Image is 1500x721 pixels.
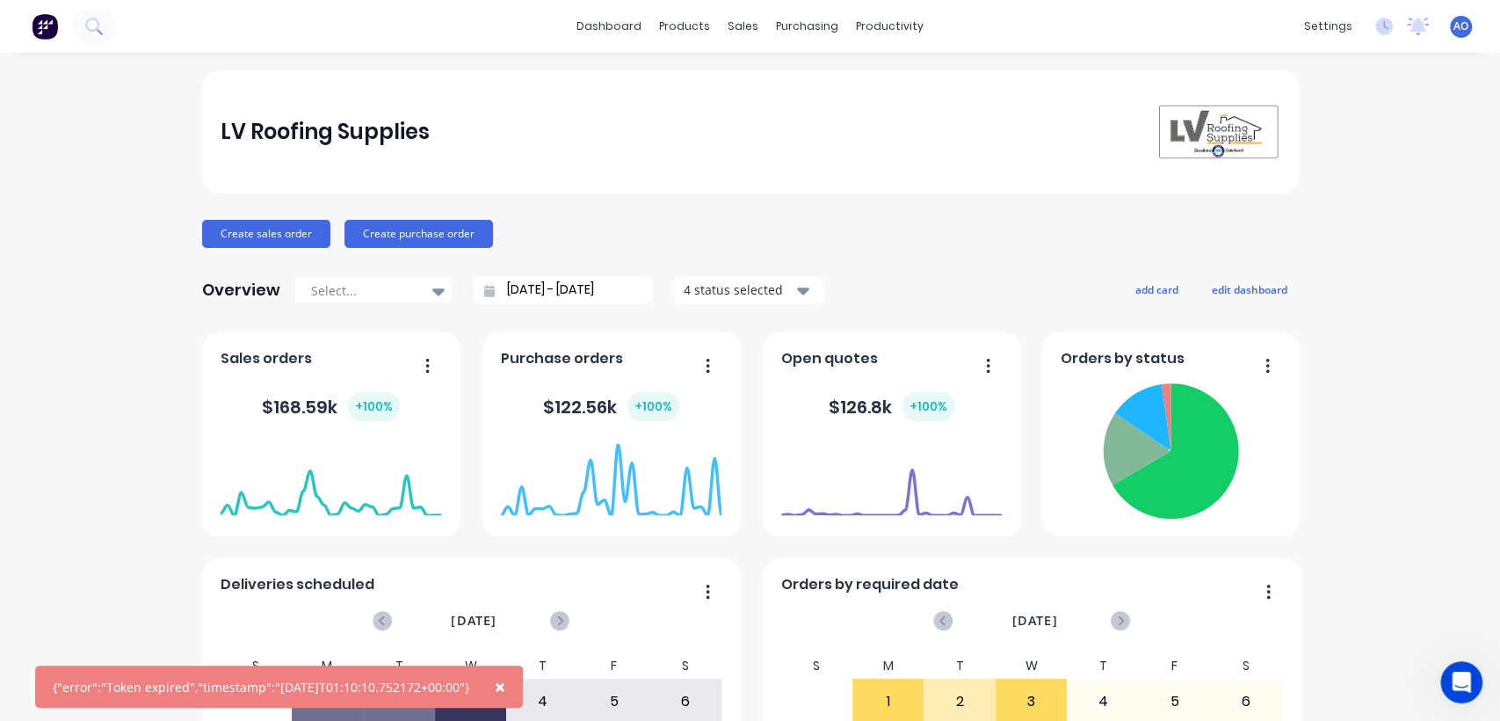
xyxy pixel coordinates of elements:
span: Open quotes [781,348,878,369]
div: T [506,653,578,679]
button: Create sales order [202,220,330,248]
div: + 100 % [902,392,954,421]
div: M [292,653,364,679]
button: Create purchase order [344,220,493,248]
div: LV Roofing Supplies [221,114,430,149]
div: {"error":"Token expired","timestamp":"[DATE]T01:10:10.752172+00:00"} [53,678,469,696]
div: $ 168.59k [262,392,400,421]
button: add card [1124,278,1190,301]
span: × [495,674,505,699]
a: dashboard [568,13,650,40]
div: F [578,653,650,679]
div: $ 126.8k [829,392,954,421]
div: S [220,653,292,679]
button: 4 status selected [674,277,823,303]
div: Overview [202,273,280,308]
span: Sales orders [221,348,312,369]
span: [DATE] [1011,611,1057,630]
div: S [649,653,721,679]
div: T [924,653,996,679]
span: [DATE] [451,611,496,630]
div: $ 122.56k [543,392,679,421]
div: sales [719,13,767,40]
span: Deliveries scheduled [221,574,374,595]
div: W [996,653,1068,679]
span: AO [1453,18,1468,34]
div: products [650,13,719,40]
div: productivity [847,13,932,40]
img: LV Roofing Supplies [1156,104,1279,160]
div: + 100 % [348,392,400,421]
button: Close [477,666,523,708]
div: S [1210,653,1282,679]
div: + 100 % [627,392,679,421]
div: M [852,653,924,679]
div: 4 status selected [684,280,794,299]
span: Purchase orders [501,348,623,369]
div: purchasing [767,13,847,40]
img: Factory [32,13,58,40]
div: T [363,653,435,679]
iframe: Intercom live chat [1440,661,1482,703]
button: edit dashboard [1200,278,1299,301]
div: W [435,653,507,679]
div: F [1139,653,1211,679]
div: settings [1295,13,1361,40]
div: S [780,653,852,679]
span: Orders by status [1061,348,1185,369]
div: T [1067,653,1139,679]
